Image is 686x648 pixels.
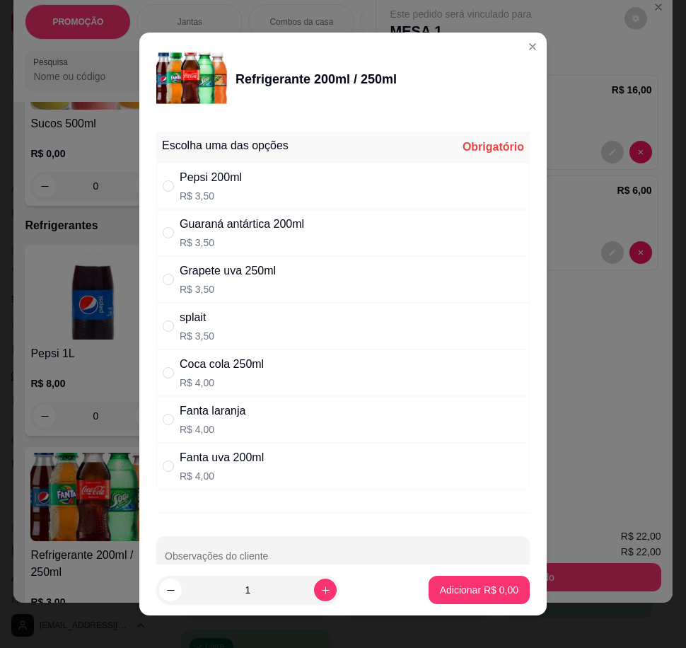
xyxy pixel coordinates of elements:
[180,216,304,233] div: Guaraná antártica 200ml
[159,579,182,601] button: decrease-product-quantity
[180,169,242,186] div: Pepsi 200ml
[314,579,337,601] button: increase-product-quantity
[180,236,304,250] p: R$ 3,50
[180,449,264,466] div: Fanta uva 200ml
[521,35,544,58] button: Close
[156,44,227,115] img: product-image
[440,583,518,597] p: Adicionar R$ 0,00
[180,282,276,296] p: R$ 3,50
[180,329,214,343] p: R$ 3,50
[463,139,524,156] div: Obrigatório
[180,262,276,279] div: Grapete uva 250ml
[165,555,521,569] input: Observações do cliente
[180,309,214,326] div: splait
[429,576,530,604] button: Adicionar R$ 0,00
[236,69,397,89] div: Refrigerante 200ml / 250ml
[180,403,245,420] div: Fanta laranja
[180,376,264,390] p: R$ 4,00
[180,356,264,373] div: Coca cola 250ml
[162,137,289,154] div: Escolha uma das opções
[180,189,242,203] p: R$ 3,50
[180,422,245,436] p: R$ 4,00
[180,469,264,483] p: R$ 4,00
